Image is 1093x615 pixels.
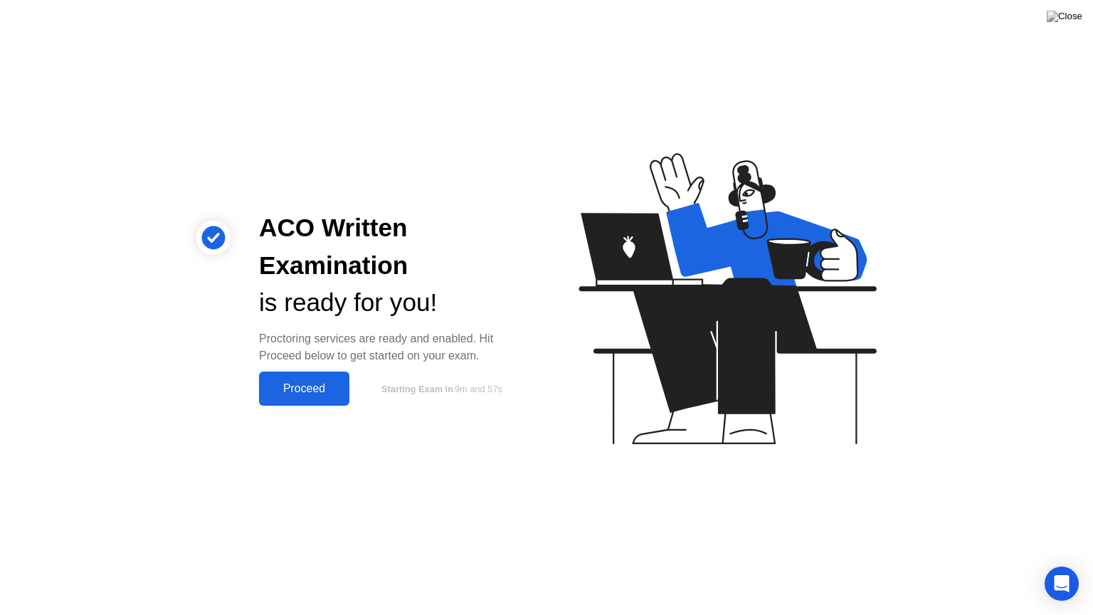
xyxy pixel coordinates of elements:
[1047,11,1082,22] img: Close
[259,330,524,364] div: Proctoring services are ready and enabled. Hit Proceed below to get started on your exam.
[259,284,524,322] div: is ready for you!
[357,375,524,402] button: Starting Exam in9m and 57s
[259,372,349,406] button: Proceed
[1045,567,1079,601] div: Open Intercom Messenger
[455,384,502,394] span: 9m and 57s
[263,382,345,395] div: Proceed
[259,209,524,285] div: ACO Written Examination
